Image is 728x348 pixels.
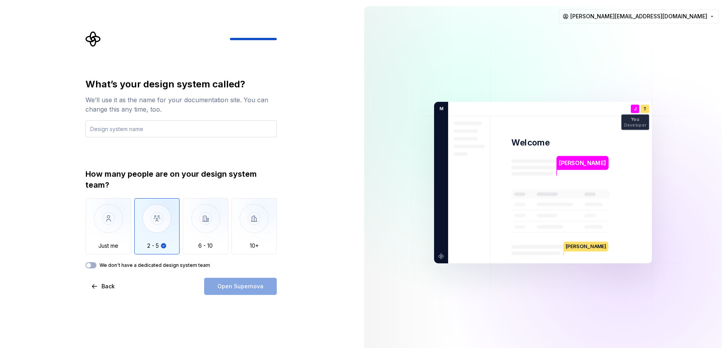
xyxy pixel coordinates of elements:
[100,262,210,268] label: We don't have a dedicated design system team
[631,117,639,122] p: You
[85,31,101,47] svg: Supernova Logo
[85,278,121,295] button: Back
[634,107,636,111] p: J
[85,95,277,114] div: We’ll use it as the name for your documentation site. You can change this any time, too.
[570,12,707,20] span: [PERSON_NAME][EMAIL_ADDRESS][DOMAIN_NAME]
[437,105,443,112] p: M
[511,137,550,148] p: Welcome
[559,9,719,23] button: [PERSON_NAME][EMAIL_ADDRESS][DOMAIN_NAME]
[641,105,649,113] div: T
[559,159,606,167] p: [PERSON_NAME]
[85,78,277,91] div: What’s your design system called?
[101,282,115,290] span: Back
[85,169,277,190] div: How many people are on your design system team?
[624,123,646,127] p: Developer
[564,241,608,251] p: [PERSON_NAME]
[85,120,277,137] input: Design system name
